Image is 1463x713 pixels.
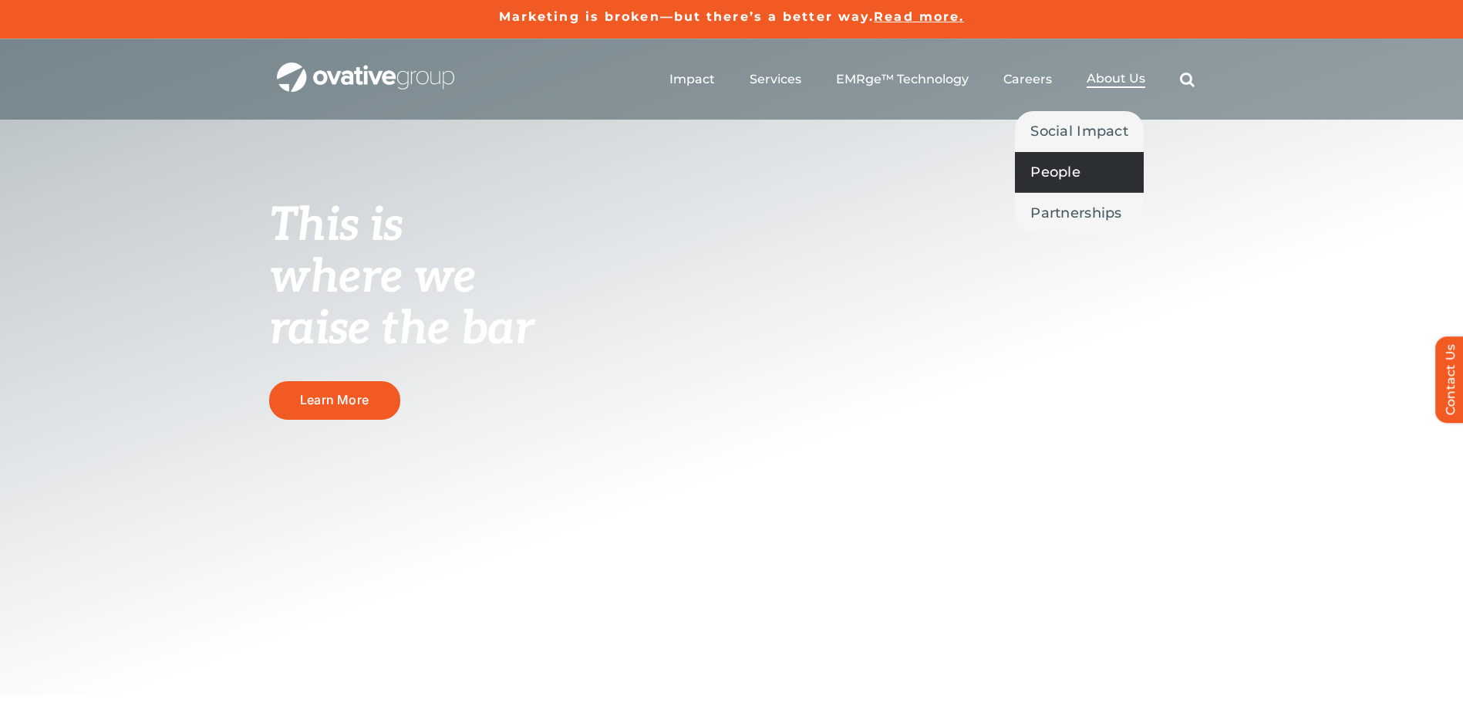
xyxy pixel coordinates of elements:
nav: Menu [669,55,1195,104]
a: Impact [669,72,715,87]
span: About Us [1087,71,1145,86]
span: This is [269,198,403,254]
span: where we raise the bar [269,250,534,357]
a: Partnerships [1015,193,1144,233]
a: OG_Full_horizontal_WHT [277,61,454,76]
a: Services [750,72,801,87]
span: Partnerships [1030,202,1121,224]
span: Social Impact [1030,120,1128,142]
a: Careers [1003,72,1052,87]
a: EMRge™ Technology [836,72,969,87]
a: Learn More [269,381,400,419]
a: Search [1180,72,1195,87]
span: Learn More [300,393,369,407]
a: Read more. [874,9,964,24]
a: Social Impact [1015,111,1144,151]
span: People [1030,161,1080,183]
a: People [1015,152,1144,192]
a: Marketing is broken—but there’s a better way. [499,9,875,24]
a: About Us [1087,71,1145,88]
